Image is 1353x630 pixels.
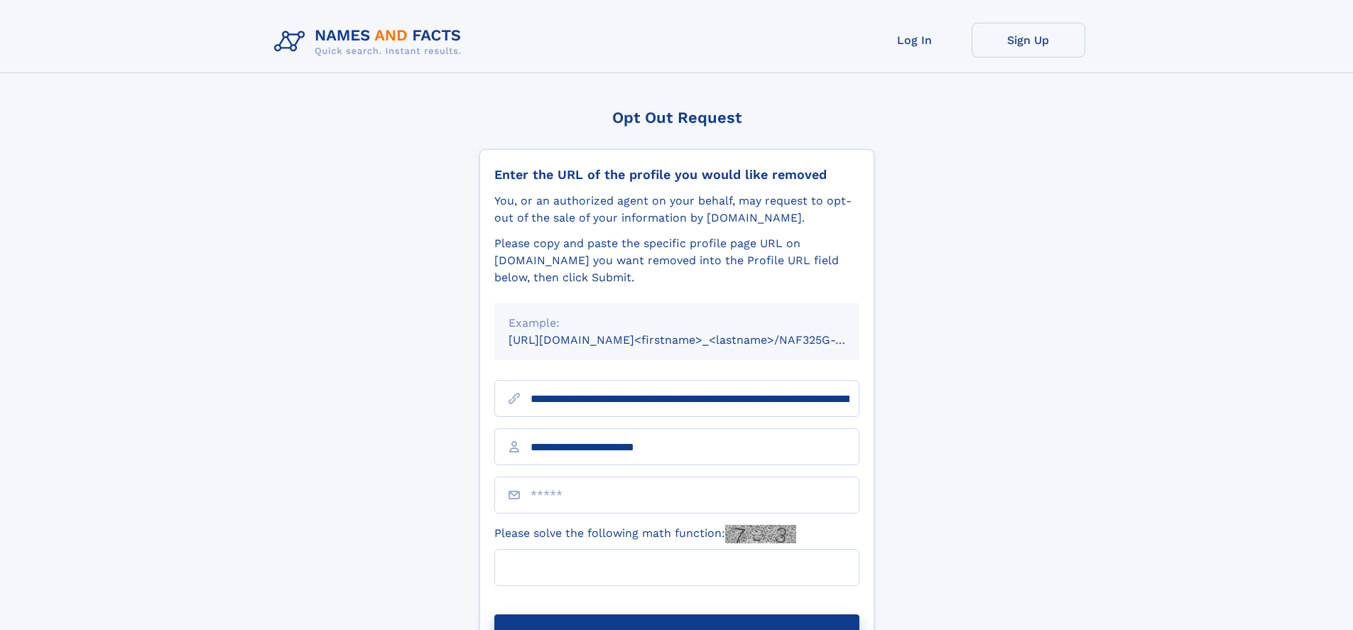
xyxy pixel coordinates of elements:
[509,315,845,332] div: Example:
[509,333,886,347] small: [URL][DOMAIN_NAME]<firstname>_<lastname>/NAF325G-xxxxxxxx
[494,235,859,286] div: Please copy and paste the specific profile page URL on [DOMAIN_NAME] you want removed into the Pr...
[494,192,859,227] div: You, or an authorized agent on your behalf, may request to opt-out of the sale of your informatio...
[268,23,473,61] img: Logo Names and Facts
[494,167,859,183] div: Enter the URL of the profile you would like removed
[494,525,796,543] label: Please solve the following math function:
[479,109,874,126] div: Opt Out Request
[858,23,972,58] a: Log In
[972,23,1085,58] a: Sign Up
